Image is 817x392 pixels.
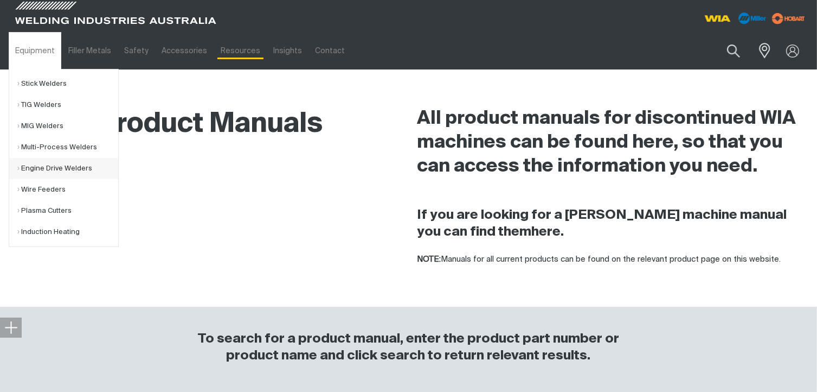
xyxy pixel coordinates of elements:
a: MIG Welders [17,116,118,137]
a: Wire Feeders [17,179,118,200]
h1: Product Manuals [14,107,323,142]
ul: Equipment Submenu [9,69,119,247]
a: Stick Welders [17,73,118,94]
a: Multi-Process Welders [17,137,118,158]
a: Induction Heating [17,222,118,243]
strong: If you are looking for a [PERSON_NAME] machine manual you can find them [417,208,787,238]
h3: To search for a product manual, enter the product part number or product name and click search to... [171,331,646,364]
p: Manuals for all current products can be found on the relevant product page on this website. [417,254,803,266]
strong: NOTE: [417,255,441,263]
img: miller [769,10,808,27]
a: Plasma Cutters [17,200,118,222]
a: Accessories [155,32,214,69]
a: TIG Welders [17,94,118,116]
a: Contact [308,32,351,69]
input: Product name or item number... [702,38,752,64]
a: Insights [267,32,308,69]
nav: Main [9,32,608,69]
a: Filler Metals [61,32,117,69]
h2: All product manuals for discontinued WIA machines can be found here, so that you can access the i... [417,107,803,179]
button: Search products [715,38,752,64]
img: hide socials [4,321,17,334]
a: Equipment [9,32,61,69]
a: Safety [118,32,155,69]
a: Engine Drive Welders [17,158,118,179]
a: Resources [214,32,267,69]
a: here. [532,225,564,238]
